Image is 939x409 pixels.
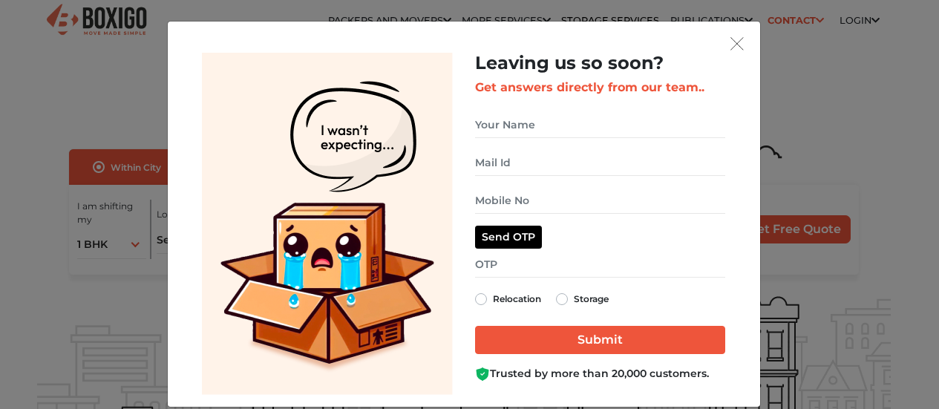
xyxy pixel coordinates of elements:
input: OTP [475,252,725,278]
label: Relocation [493,290,541,308]
input: Submit [475,326,725,354]
img: Lead Welcome Image [202,53,453,395]
input: Mail Id [475,150,725,176]
h3: Get answers directly from our team.. [475,80,725,94]
button: Send OTP [475,226,542,249]
label: Storage [574,290,609,308]
img: Boxigo Customer Shield [475,367,490,382]
input: Mobile No [475,188,725,214]
h2: Leaving us so soon? [475,53,725,74]
input: Your Name [475,112,725,138]
div: Trusted by more than 20,000 customers. [475,366,725,382]
img: exit [730,37,744,50]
